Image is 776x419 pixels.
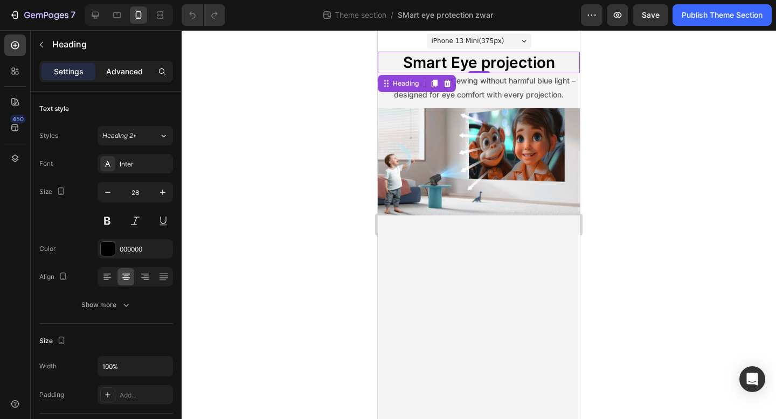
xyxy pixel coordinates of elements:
div: Add... [120,390,170,400]
div: Padding [39,390,64,400]
input: Auto [98,357,172,376]
span: Theme section [332,10,389,21]
div: Size [39,185,67,199]
div: Show more [81,299,131,310]
p: Advanced [106,66,143,78]
div: Font [39,159,53,169]
div: Size [39,334,68,348]
button: Show more [39,295,173,315]
iframe: Design area [378,30,580,419]
span: / [391,10,393,21]
p: 7 [71,9,75,22]
button: Publish Theme Section [673,4,772,26]
p: Settings [54,66,84,78]
div: Text style [39,104,69,114]
div: Width [39,361,57,371]
button: Save [633,4,668,26]
div: 000000 [120,245,170,254]
span: Heading 2* [102,131,136,141]
div: Styles [39,131,58,141]
div: Color [39,244,56,254]
div: Open Intercom Messenger [739,366,765,392]
div: Inter [120,159,170,169]
p: Heading [52,38,169,51]
button: 7 [4,4,80,26]
div: Align [39,270,70,284]
span: SMart eye protection zwar [398,10,494,21]
button: Heading 2* [98,126,173,145]
div: Undo/Redo [182,4,225,26]
div: Publish Theme Section [682,10,763,21]
span: Save [642,11,660,19]
div: 450 [10,115,26,123]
